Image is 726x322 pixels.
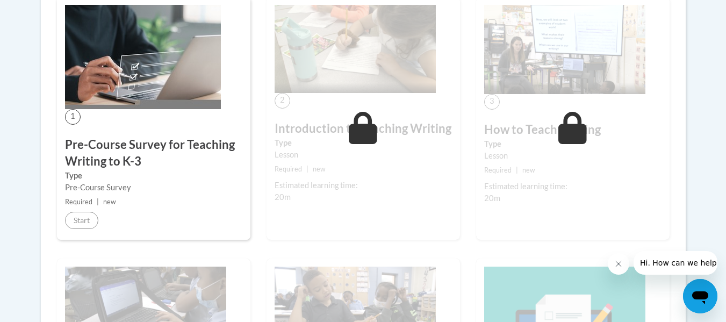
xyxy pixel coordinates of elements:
[65,109,81,125] span: 1
[65,212,98,229] button: Start
[97,198,99,206] span: |
[484,166,512,174] span: Required
[65,137,242,170] h3: Pre-Course Survey for Teaching Writing to K-3
[65,182,242,194] div: Pre-Course Survey
[608,253,629,275] iframe: Close message
[275,165,302,173] span: Required
[484,150,662,162] div: Lesson
[275,120,452,137] h3: Introduction to Teaching Writing
[484,121,662,138] h3: How to Teach Writing
[103,198,116,206] span: new
[306,165,308,173] span: |
[275,180,452,191] div: Estimated learning time:
[516,166,518,174] span: |
[313,165,326,173] span: new
[683,279,717,313] iframe: Button to launch messaging window
[484,181,662,192] div: Estimated learning time:
[484,194,500,203] span: 20m
[634,251,717,275] iframe: Message from company
[65,170,242,182] label: Type
[65,198,92,206] span: Required
[6,8,87,16] span: Hi. How can we help?
[522,166,535,174] span: new
[65,5,221,109] img: Course Image
[484,5,645,94] img: Course Image
[484,94,500,110] span: 3
[275,137,452,149] label: Type
[275,93,290,109] span: 2
[275,5,436,93] img: Course Image
[275,192,291,202] span: 20m
[275,149,452,161] div: Lesson
[484,138,662,150] label: Type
